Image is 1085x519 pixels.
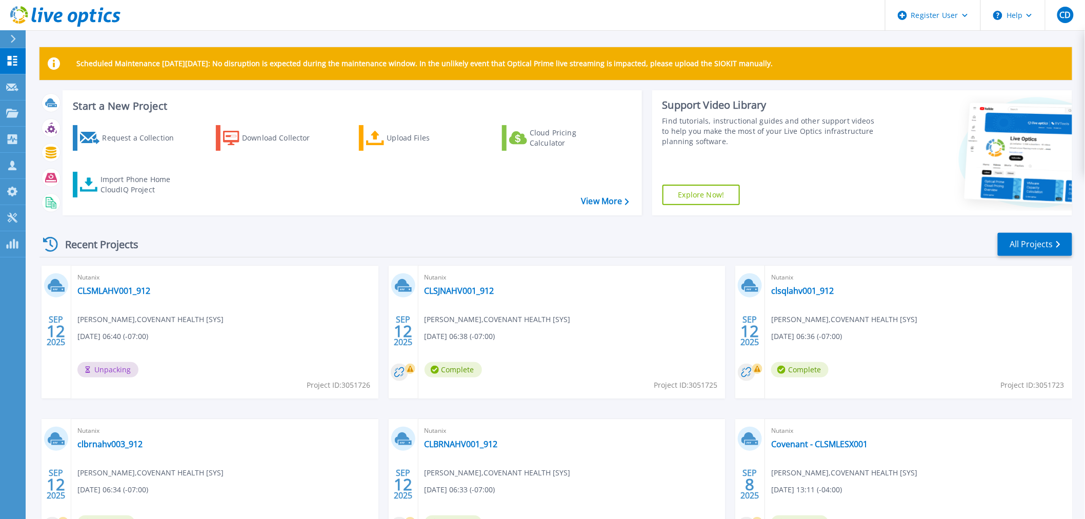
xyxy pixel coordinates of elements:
span: 12 [394,480,412,489]
div: SEP 2025 [740,466,760,503]
div: Find tutorials, instructional guides and other support videos to help you make the most of your L... [662,116,878,147]
a: Request a Collection [73,125,187,151]
span: [DATE] 06:36 (-07:00) [771,331,842,342]
a: clbrnahv003_912 [77,439,143,449]
div: SEP 2025 [393,466,413,503]
a: CLSJNAHV001_912 [425,286,494,296]
a: Upload Files [359,125,473,151]
span: CD [1059,11,1071,19]
span: Project ID: 3051723 [1001,380,1064,391]
span: [PERSON_NAME] , COVENANT HEALTH [SYS] [771,314,917,325]
span: 8 [746,480,755,489]
div: Import Phone Home CloudIQ Project [101,174,180,195]
span: [PERSON_NAME] , COVENANT HEALTH [SYS] [77,467,224,478]
span: Nutanix [425,425,719,436]
span: Complete [425,362,482,377]
div: Cloud Pricing Calculator [530,128,612,148]
span: [PERSON_NAME] , COVENANT HEALTH [SYS] [425,467,571,478]
div: Upload Files [387,128,469,148]
span: Nutanix [771,425,1066,436]
span: [PERSON_NAME] , COVENANT HEALTH [SYS] [425,314,571,325]
div: SEP 2025 [46,312,66,350]
span: Unpacking [77,362,138,377]
div: SEP 2025 [740,312,760,350]
div: Download Collector [242,128,324,148]
span: 12 [394,327,412,335]
span: 12 [47,480,65,489]
span: Nutanix [77,272,372,283]
a: Download Collector [216,125,330,151]
a: CLBRNAHV001_912 [425,439,498,449]
div: Recent Projects [39,232,152,257]
span: [PERSON_NAME] , COVENANT HEALTH [SYS] [771,467,917,478]
a: Covenant - CLSMLESX001 [771,439,868,449]
span: Nutanix [425,272,719,283]
a: All Projects [998,233,1072,256]
a: CLSMLAHV001_912 [77,286,150,296]
span: [PERSON_NAME] , COVENANT HEALTH [SYS] [77,314,224,325]
span: [DATE] 13:11 (-04:00) [771,484,842,495]
a: clsqlahv001_912 [771,286,834,296]
span: Project ID: 3051725 [654,380,717,391]
p: Scheduled Maintenance [DATE][DATE]: No disruption is expected during the maintenance window. In t... [76,59,773,68]
span: Complete [771,362,829,377]
a: Cloud Pricing Calculator [502,125,616,151]
span: [DATE] 06:33 (-07:00) [425,484,495,495]
span: [DATE] 06:40 (-07:00) [77,331,148,342]
div: Support Video Library [662,98,878,112]
div: Request a Collection [102,128,184,148]
span: Project ID: 3051726 [307,380,371,391]
div: SEP 2025 [393,312,413,350]
span: 12 [741,327,759,335]
span: Nutanix [771,272,1066,283]
span: [DATE] 06:38 (-07:00) [425,331,495,342]
a: Explore Now! [662,185,740,205]
span: 12 [47,327,65,335]
div: SEP 2025 [46,466,66,503]
h3: Start a New Project [73,101,629,112]
a: View More [581,196,629,206]
span: [DATE] 06:34 (-07:00) [77,484,148,495]
span: Nutanix [77,425,372,436]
